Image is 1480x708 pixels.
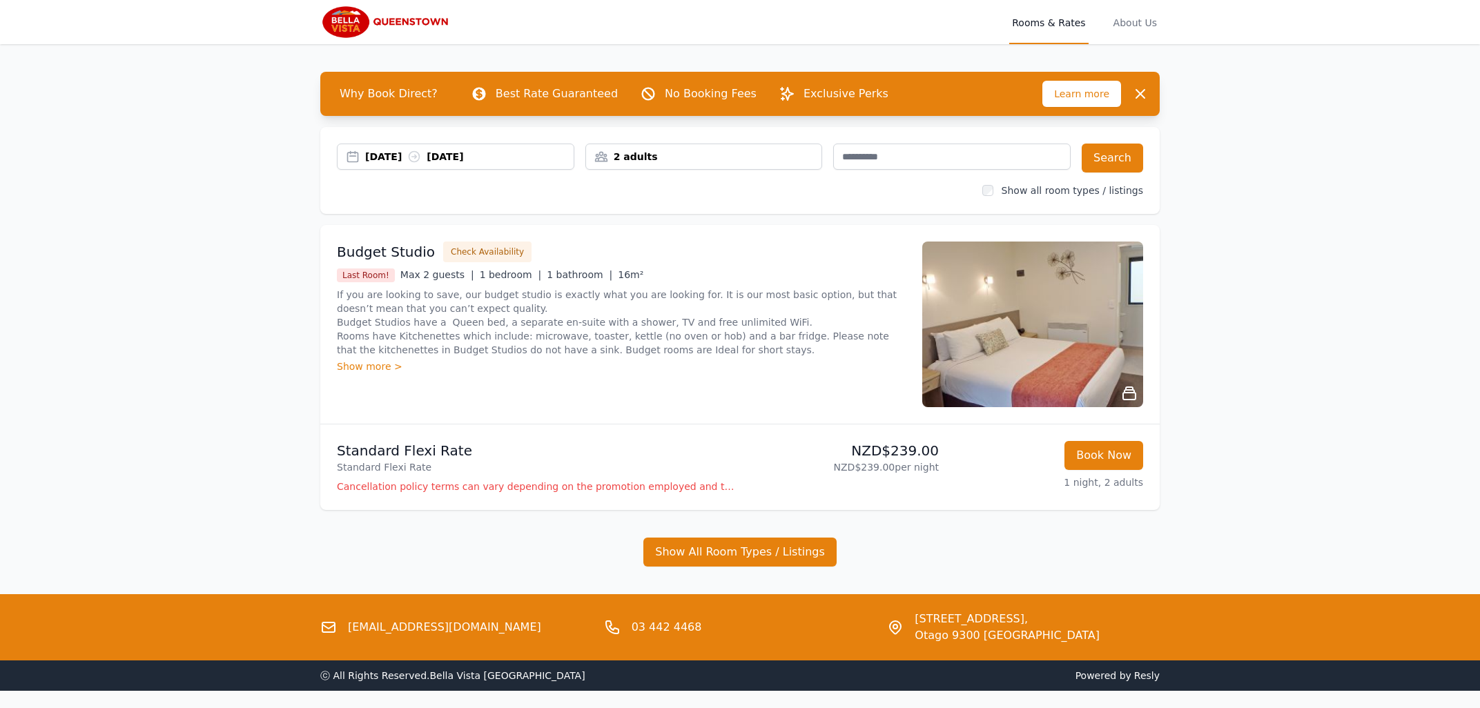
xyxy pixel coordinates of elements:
[746,460,939,474] p: NZD$239.00 per night
[618,269,643,280] span: 16m²
[337,460,734,474] p: Standard Flexi Rate
[337,360,906,373] div: Show more >
[804,86,888,102] p: Exclusive Perks
[1042,81,1121,107] span: Learn more
[400,269,474,280] span: Max 2 guests |
[348,619,541,636] a: [EMAIL_ADDRESS][DOMAIN_NAME]
[643,538,837,567] button: Show All Room Types / Listings
[365,150,574,164] div: [DATE] [DATE]
[547,269,612,280] span: 1 bathroom |
[337,288,906,357] p: If you are looking to save, our budget studio is exactly what you are looking for. It is our most...
[337,480,734,493] p: Cancellation policy terms can vary depending on the promotion employed and the time of stay of th...
[915,611,1100,627] span: [STREET_ADDRESS],
[320,6,454,39] img: Bella Vista Queenstown
[586,150,822,164] div: 2 adults
[337,242,435,262] h3: Budget Studio
[1002,185,1143,196] label: Show all room types / listings
[1064,441,1143,470] button: Book Now
[950,475,1143,489] p: 1 night, 2 adults
[1082,144,1143,173] button: Search
[746,441,939,460] p: NZD$239.00
[746,669,1160,682] span: Powered by
[632,619,702,636] a: 03 442 4468
[329,80,449,108] span: Why Book Direct?
[337,268,395,282] span: Last Room!
[915,627,1100,644] span: Otago 9300 [GEOGRAPHIC_DATA]
[496,86,618,102] p: Best Rate Guaranteed
[337,441,734,460] p: Standard Flexi Rate
[480,269,542,280] span: 1 bedroom |
[665,86,757,102] p: No Booking Fees
[443,242,532,262] button: Check Availability
[320,670,585,681] span: ⓒ All Rights Reserved. Bella Vista [GEOGRAPHIC_DATA]
[1134,670,1160,681] a: Resly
